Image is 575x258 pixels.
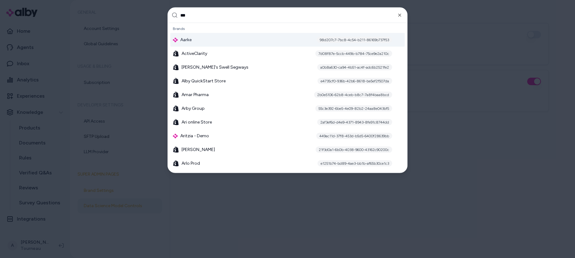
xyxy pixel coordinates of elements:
[180,37,192,43] span: Aarke
[316,133,392,139] div: 449ac11d-37f8-453d-b5d5-6400f28639bb
[182,119,212,125] span: Ari online Store
[170,24,405,33] div: Brands
[173,37,178,42] img: alby Logo
[168,23,407,173] div: Suggestions
[182,147,215,153] span: [PERSON_NAME]
[182,105,205,112] span: Arby Group
[182,51,207,57] span: ActiveClarity
[317,119,392,125] div: 2af3ef6d-d4e9-4371-8943-8fe91c8744dd
[317,64,392,71] div: a0b8a630-ca94-4b51-ac4f-adc6b2521fe2
[315,51,392,57] div: 7d08f87e-5ccb-449b-b784-75ce9e2a210c
[180,133,209,139] span: Aritzia - Demo
[317,37,392,43] div: 98d207c7-7bc8-4c54-b211-86169b737f53
[182,78,226,84] span: Alby QuickStart Store
[315,105,392,112] div: 55c3e392-6be5-4e09-82b2-24aa8e043bf5
[317,78,392,84] div: e4735cf0-936b-42b6-8618-be5ef2f507da
[314,92,392,98] div: 2b0e5106-62b8-4ceb-b8c7-7a8f4baa8bcd
[182,160,200,167] span: Arlo Prod
[182,64,248,71] span: [PERSON_NAME]'s Swell Segways
[316,147,392,153] div: 21f3d0a1-6b0b-4038-9600-43162c90200c
[173,134,178,139] img: alby Logo
[182,92,209,98] span: Amar Pharma
[317,160,392,167] div: e1251b74-bd89-4ae3-bb1b-af65b30ce1c3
